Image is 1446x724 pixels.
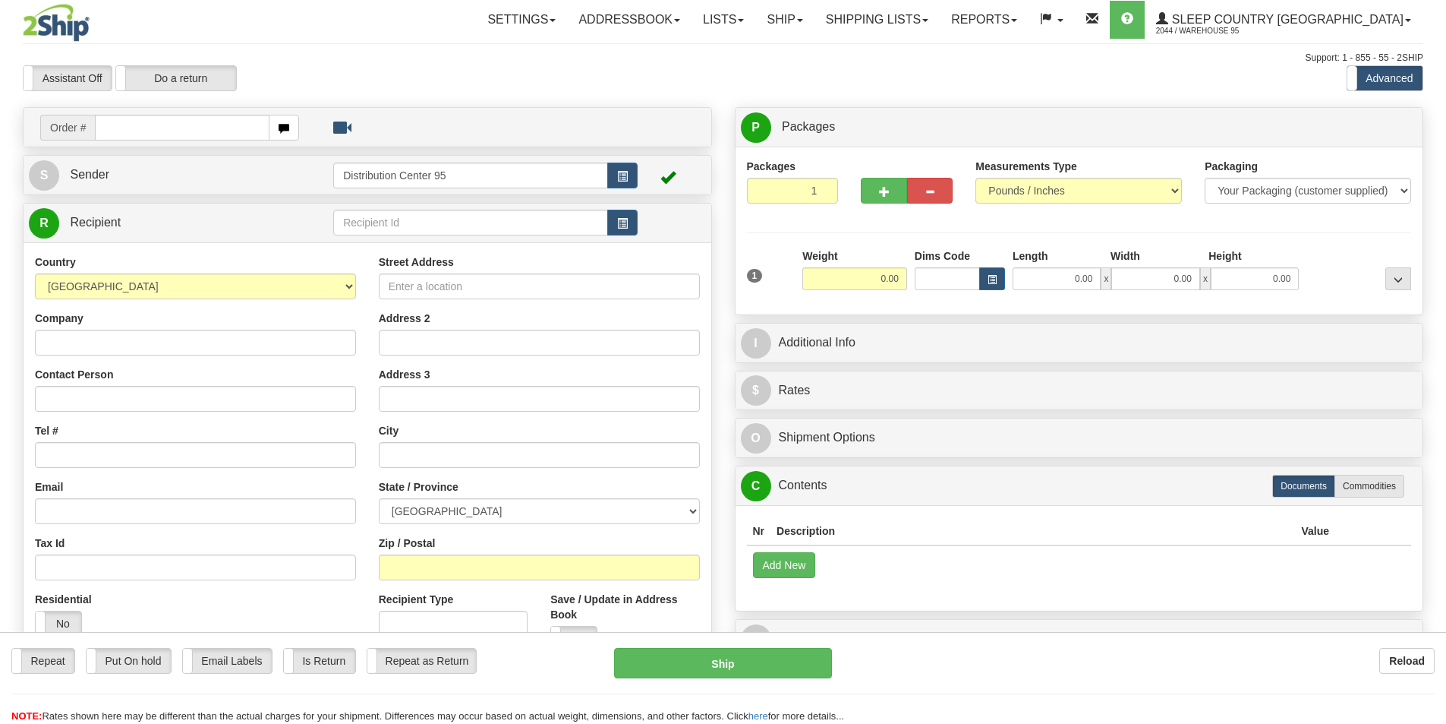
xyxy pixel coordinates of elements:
[11,710,42,722] span: NOTE:
[1295,517,1335,545] th: Value
[24,66,112,90] label: Assistant Off
[814,1,940,39] a: Shipping lists
[748,710,768,722] a: here
[567,1,691,39] a: Addressbook
[40,115,95,141] span: Order #
[379,536,436,551] label: Zip / Postal
[379,367,430,382] label: Address 3
[1347,66,1422,90] label: Advanced
[29,207,300,239] a: R Recipient
[1110,248,1140,264] label: Width
[747,269,763,283] span: 1
[333,210,608,236] input: Recipient Id
[741,422,1418,454] a: OShipment Options
[70,168,109,181] span: Sender
[284,649,355,673] label: Is Return
[379,255,454,270] label: Street Address
[116,66,236,90] label: Do a return
[333,163,608,188] input: Sender Id
[35,311,83,326] label: Company
[1385,267,1411,290] div: ...
[29,208,59,239] span: R
[1156,24,1270,39] span: 2044 / Warehouse 95
[1013,248,1048,264] label: Length
[35,367,113,382] label: Contact Person
[551,627,597,651] label: No
[770,517,1295,545] th: Description
[940,1,1029,39] a: Reports
[755,1,814,39] a: Ship
[35,536,65,551] label: Tax Id
[1200,267,1211,290] span: x
[1168,13,1403,26] span: Sleep Country [GEOGRAPHIC_DATA]
[12,649,74,673] label: Repeat
[741,624,771,655] span: R
[35,479,63,495] label: Email
[87,649,171,673] label: Put On hold
[691,1,755,39] a: Lists
[379,479,458,495] label: State / Province
[1389,655,1425,667] b: Reload
[1101,267,1111,290] span: x
[741,375,771,406] span: $
[70,216,121,229] span: Recipient
[36,612,81,636] label: No
[35,255,76,270] label: Country
[379,423,399,438] label: City
[29,160,59,191] span: S
[1272,475,1335,498] label: Documents
[379,592,454,607] label: Recipient Type
[782,120,835,133] span: Packages
[1379,648,1435,674] button: Reload
[753,552,816,578] button: Add New
[614,648,832,678] button: Ship
[1334,475,1404,498] label: Commodities
[1411,284,1444,439] iframe: chat widget
[1208,248,1242,264] label: Height
[741,471,771,501] span: C
[741,327,1418,359] a: IAdditional Info
[550,592,699,622] label: Save / Update in Address Book
[35,592,92,607] label: Residential
[379,273,700,299] input: Enter a location
[741,624,1418,655] a: RReturn Shipment
[367,649,476,673] label: Repeat as Return
[29,160,333,191] a: S Sender
[23,4,90,42] img: logo2044.jpg
[975,159,1077,174] label: Measurements Type
[741,328,771,359] span: I
[1205,159,1258,174] label: Packaging
[23,52,1423,65] div: Support: 1 - 855 - 55 - 2SHIP
[747,517,771,545] th: Nr
[476,1,567,39] a: Settings
[183,649,272,673] label: Email Labels
[35,423,58,438] label: Tel #
[379,311,430,326] label: Address 2
[802,248,837,264] label: Weight
[741,112,1418,143] a: P Packages
[741,112,771,143] span: P
[1145,1,1422,39] a: Sleep Country [GEOGRAPHIC_DATA] 2044 / Warehouse 95
[747,159,796,174] label: Packages
[741,423,771,454] span: O
[915,248,970,264] label: Dims Code
[741,470,1418,501] a: CContents
[741,375,1418,406] a: $Rates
